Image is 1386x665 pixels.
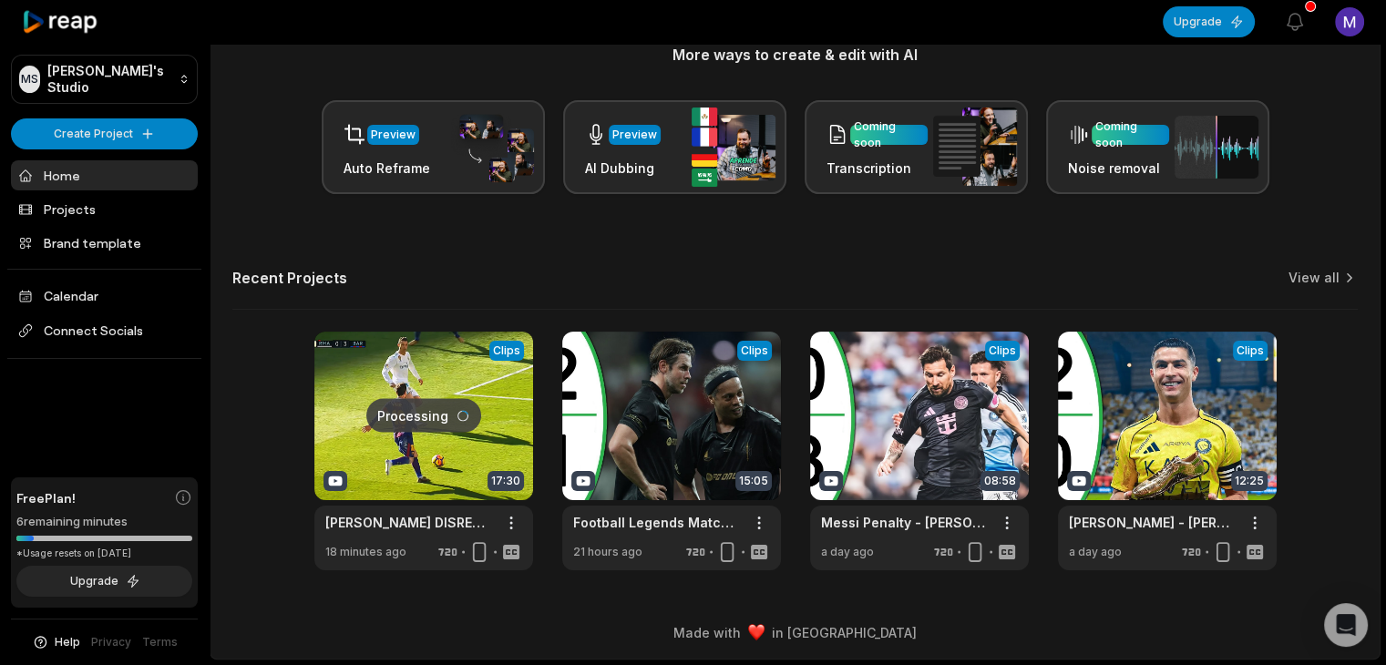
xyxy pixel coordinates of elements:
a: View all [1288,269,1340,287]
h3: AI Dubbing [585,159,661,178]
a: Privacy [91,634,131,650]
a: Calendar [11,281,198,311]
img: heart emoji [748,624,765,640]
h3: More ways to create & edit with AI [232,44,1358,66]
h3: Auto Reframe [344,159,430,178]
a: Messi Penalty - [PERSON_NAME] vs Inter Miami 0-3 Extended Highlights & Goals 2025 [821,513,989,532]
div: 6 remaining minutes [16,513,192,531]
a: [PERSON_NAME] - [PERSON_NAME] vs [PERSON_NAME] 2-0 Extended Highlights & Goals 2025 [1069,513,1237,532]
div: Made with in [GEOGRAPHIC_DATA] [227,623,1363,642]
div: Preview [612,127,657,143]
div: Open Intercom Messenger [1324,603,1368,647]
img: ai_dubbing.png [692,107,775,187]
button: Upgrade [1163,6,1255,37]
a: Brand template [11,228,198,258]
img: noise_removal.png [1175,116,1258,179]
div: Coming soon [854,118,924,151]
h3: Noise removal [1068,159,1169,178]
p: [PERSON_NAME]'s Studio [47,63,171,96]
div: MS [19,66,40,93]
span: Help [55,634,80,650]
div: Coming soon [1095,118,1165,151]
a: Projects [11,194,198,224]
a: Football Legends Match 2025 - Extended Highlights & Goals ([PERSON_NAME], [PERSON_NAME], [PERSON_... [573,513,741,532]
div: *Usage resets on [DATE] [16,547,192,560]
span: Free Plan! [16,488,76,507]
span: Connect Socials [11,314,198,347]
img: transcription.png [933,107,1017,186]
button: Help [32,634,80,650]
h2: Recent Projects [232,269,347,287]
a: Home [11,160,198,190]
a: [PERSON_NAME] DISRESPECTED Messi ► [PERSON_NAME] Beautiful Revenge & Cold Last Laugh [325,513,493,532]
div: Preview [371,127,416,143]
h3: Transcription [826,159,928,178]
button: Upgrade [16,566,192,597]
button: Create Project [11,118,198,149]
a: Terms [142,634,178,650]
img: auto_reframe.png [450,112,534,183]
